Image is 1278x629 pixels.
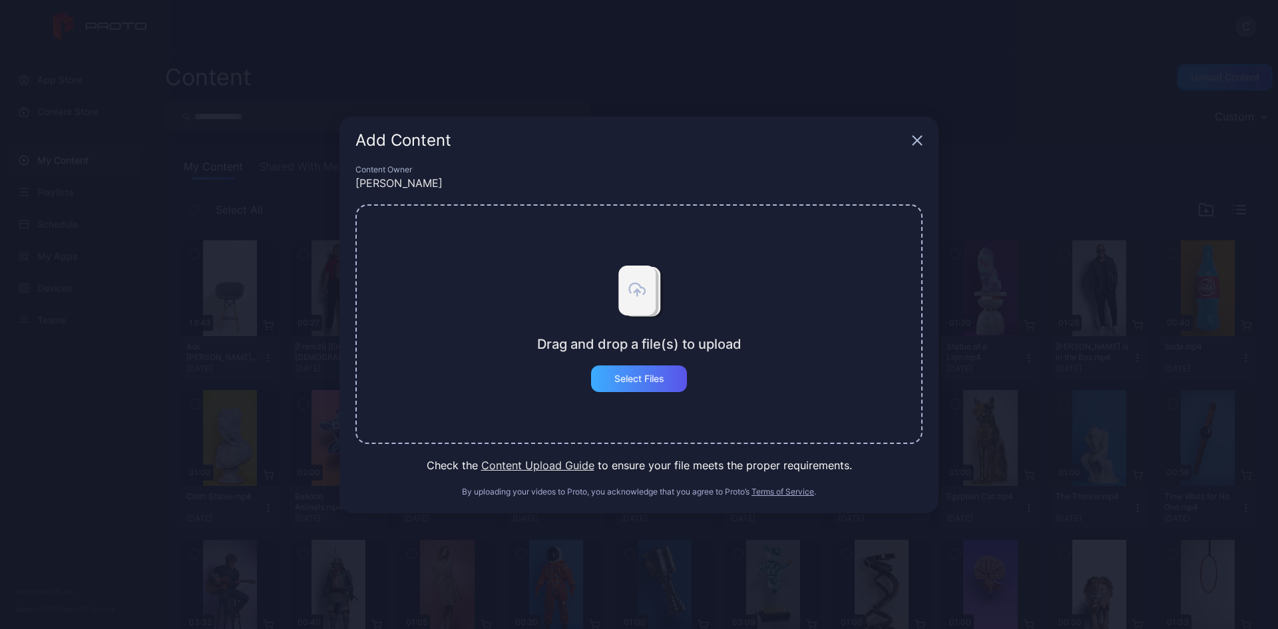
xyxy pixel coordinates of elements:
div: Select Files [614,373,664,384]
div: Add Content [355,132,907,148]
div: Check the to ensure your file meets the proper requirements. [355,457,923,473]
div: Drag and drop a file(s) to upload [537,336,742,352]
button: Select Files [591,365,687,392]
div: By uploading your videos to Proto, you acknowledge that you agree to Proto’s . [355,487,923,497]
button: Terms of Service [751,487,814,497]
div: [PERSON_NAME] [355,175,923,191]
div: Content Owner [355,164,923,175]
button: Content Upload Guide [481,457,594,473]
